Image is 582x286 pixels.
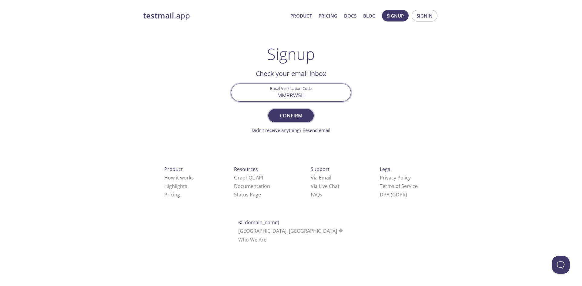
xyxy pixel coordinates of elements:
[268,109,314,122] button: Confirm
[252,127,330,133] a: Didn't receive anything? Resend email
[238,228,344,234] span: [GEOGRAPHIC_DATA], [GEOGRAPHIC_DATA]
[311,191,322,198] a: FAQ
[311,166,329,173] span: Support
[234,174,263,181] a: GraphQL API
[234,191,261,198] a: Status Page
[164,191,180,198] a: Pricing
[143,11,286,21] a: testmail.app
[363,12,376,20] a: Blog
[267,45,315,63] h1: Signup
[234,183,270,189] a: Documentation
[412,10,437,21] button: Signin
[290,12,312,20] a: Product
[320,191,322,198] span: s
[311,174,331,181] a: Via Email
[231,68,351,79] h2: Check your email inbox
[164,174,194,181] a: How it works
[380,166,392,173] span: Legal
[234,166,258,173] span: Resources
[416,12,433,20] span: Signin
[382,10,409,21] button: Signup
[143,10,174,21] strong: testmail
[380,183,418,189] a: Terms of Service
[311,183,339,189] a: Via Live Chat
[238,236,266,243] a: Who We Are
[344,12,356,20] a: Docs
[380,174,411,181] a: Privacy Policy
[387,12,404,20] span: Signup
[275,111,307,120] span: Confirm
[380,191,407,198] a: DPA (GDPR)
[552,256,570,274] iframe: Help Scout Beacon - Open
[319,12,337,20] a: Pricing
[164,166,183,173] span: Product
[238,219,279,226] span: © [DOMAIN_NAME]
[164,183,187,189] a: Highlights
